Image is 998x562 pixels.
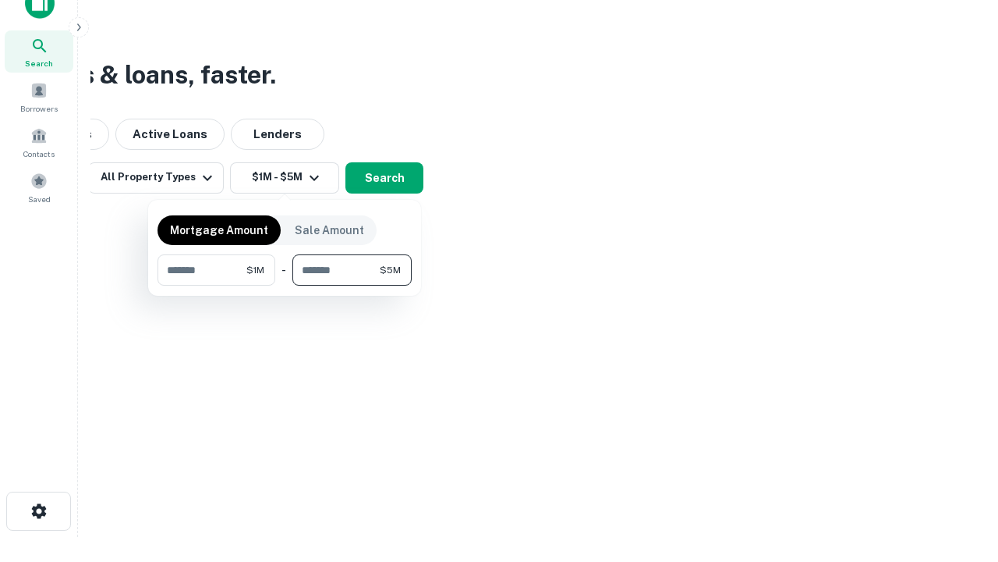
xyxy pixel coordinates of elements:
[170,222,268,239] p: Mortgage Amount
[380,263,401,277] span: $5M
[281,254,286,286] div: -
[295,222,364,239] p: Sale Amount
[246,263,264,277] span: $1M
[920,437,998,512] iframe: Chat Widget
